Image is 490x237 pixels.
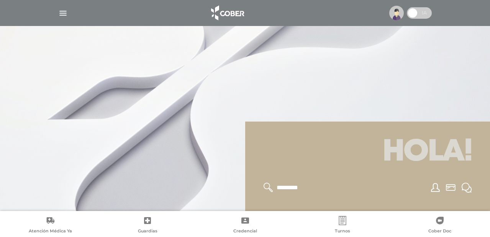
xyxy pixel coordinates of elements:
[207,4,247,22] img: logo_cober_home-white.png
[428,228,451,235] span: Cober Doc
[233,228,257,235] span: Credencial
[99,216,196,235] a: Guardias
[138,228,157,235] span: Guardias
[254,131,481,174] h1: Hola!
[389,6,404,20] img: profile-placeholder.svg
[29,228,72,235] span: Atención Médica Ya
[196,216,293,235] a: Credencial
[391,216,488,235] a: Cober Doc
[58,8,68,18] img: Cober_menu-lines-white.svg
[335,228,350,235] span: Turnos
[294,216,391,235] a: Turnos
[2,216,99,235] a: Atención Médica Ya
